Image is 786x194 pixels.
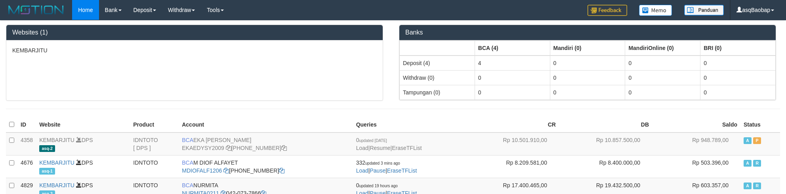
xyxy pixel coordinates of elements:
th: Group: activate to sort column ascending [475,40,550,56]
td: IDNTOTO [130,155,179,178]
a: Resume [370,145,390,151]
a: EKAEDYSY2009 [182,145,224,151]
td: DPS [36,133,130,156]
th: Queries [353,117,466,133]
th: Group: activate to sort column ascending [625,40,700,56]
span: | | [356,159,417,174]
td: Rp 10.501.910,00 [466,133,559,156]
a: KEMBARJITU [39,137,74,143]
td: DPS [36,155,130,178]
th: Group: activate to sort column ascending [400,40,475,56]
a: EraseTFList [387,167,417,174]
span: BCA [182,159,193,166]
img: MOTION_logo.png [6,4,66,16]
span: 0 [356,182,398,188]
span: Running [753,182,761,189]
a: Load [356,167,368,174]
td: 0 [550,85,625,100]
td: EKA [PERSON_NAME] [PHONE_NUMBER] [179,133,353,156]
span: 332 [356,159,400,166]
td: 0 [550,70,625,85]
th: Group: activate to sort column ascending [700,40,776,56]
span: updated 19 hours ago [359,184,397,188]
span: | | [356,137,422,151]
td: IDNTOTO [ DPS ] [130,133,179,156]
span: asq-2 [39,145,55,152]
a: EraseTFList [392,145,422,151]
img: Feedback.jpg [588,5,627,16]
th: Status [740,117,780,133]
span: BCA [182,182,193,188]
span: Active [744,160,752,167]
img: Button%20Memo.svg [639,5,672,16]
span: updated [DATE] [359,138,387,143]
td: Rp 8.400.000,00 [559,155,652,178]
td: 4358 [17,133,36,156]
h3: Banks [405,29,770,36]
a: KEMBARJITU [39,182,74,188]
th: Group: activate to sort column ascending [550,40,625,56]
span: 0 [356,137,387,143]
td: 4 [475,56,550,71]
th: Product [130,117,179,133]
a: Pause [370,167,385,174]
th: Website [36,117,130,133]
th: CR [466,117,559,133]
td: 0 [475,70,550,85]
td: 0 [475,85,550,100]
th: Account [179,117,353,133]
td: 0 [625,85,700,100]
span: BCA [182,137,193,143]
td: Tampungan (0) [400,85,475,100]
td: 0 [700,56,776,71]
th: ID [17,117,36,133]
a: KEMBARJITU [39,159,74,166]
th: DB [559,117,652,133]
span: updated 3 mins ago [365,161,400,165]
td: 0 [550,56,625,71]
h3: Websites (1) [12,29,377,36]
td: Rp 10.857.500,00 [559,133,652,156]
td: Deposit (4) [400,56,475,71]
td: Rp 948.789,00 [652,133,740,156]
td: 0 [625,70,700,85]
a: Load [356,145,368,151]
p: KEMBARJITU [12,46,377,54]
td: 0 [700,70,776,85]
td: 0 [700,85,776,100]
span: asq-1 [39,168,55,175]
span: Active [744,182,752,189]
img: panduan.png [684,5,724,15]
td: Rp 503.396,00 [652,155,740,178]
td: Rp 8.209.581,00 [466,155,559,178]
td: 0 [625,56,700,71]
td: Withdraw (0) [400,70,475,85]
span: Active [744,137,752,144]
span: Running [753,160,761,167]
td: M DIOF ALFAYET [PHONE_NUMBER] [179,155,353,178]
span: Paused [753,137,761,144]
a: MDIOFALF1206 [182,167,222,174]
td: 4676 [17,155,36,178]
th: Saldo [652,117,740,133]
